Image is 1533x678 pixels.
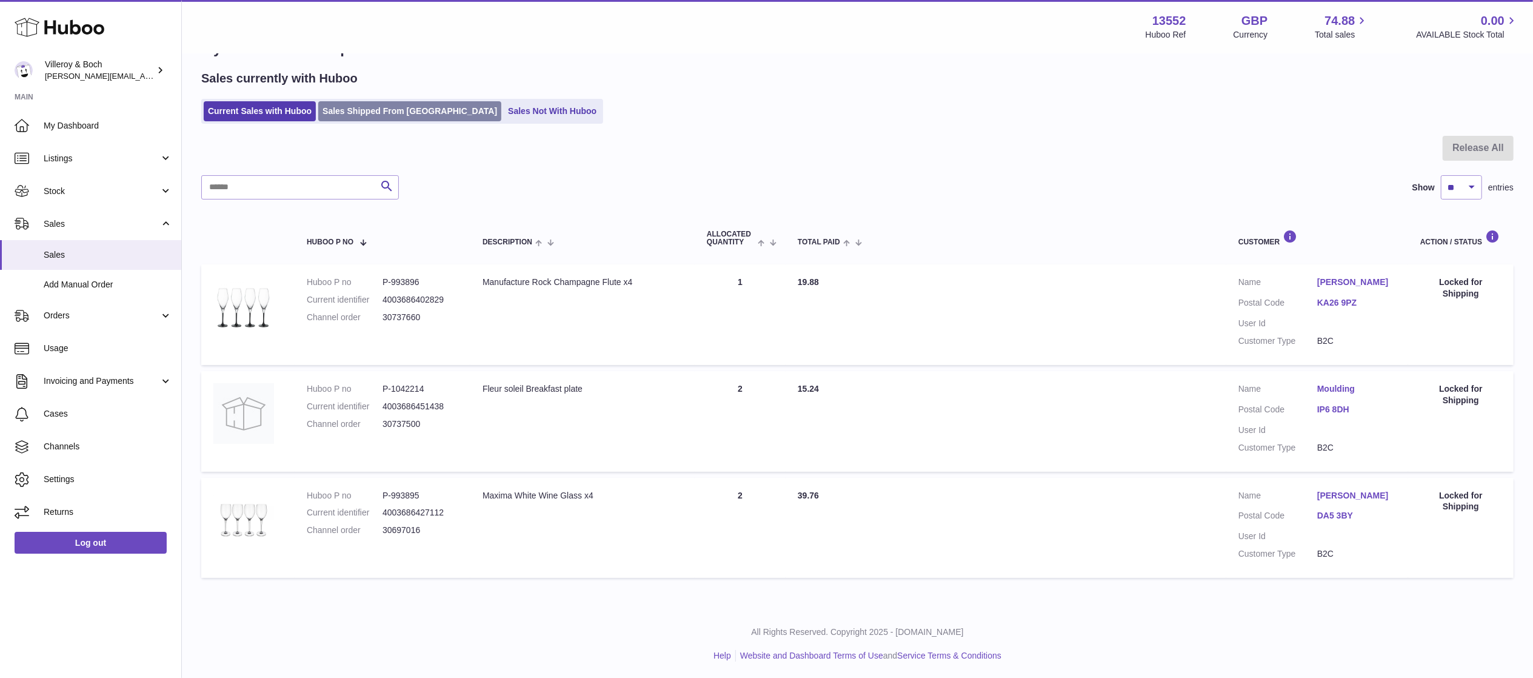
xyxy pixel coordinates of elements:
[1317,297,1396,309] a: KA26 9PZ
[1420,277,1501,300] div: Locked for Shipping
[1315,29,1369,41] span: Total sales
[1420,490,1501,513] div: Locked for Shipping
[1420,383,1501,406] div: Locked for Shipping
[483,383,683,395] div: Fleur soleil Breakfast plate
[204,101,316,121] a: Current Sales with Huboo
[798,491,819,500] span: 39.76
[1238,318,1317,329] dt: User Id
[1317,383,1396,395] a: Moulding
[44,120,172,132] span: My Dashboard
[307,383,382,395] dt: Huboo P no
[695,478,786,579] td: 2
[740,651,883,660] a: Website and Dashboard Terms of Use
[1238,425,1317,436] dt: User Id
[44,506,172,518] span: Returns
[695,371,786,472] td: 2
[192,626,1523,638] p: All Rights Reserved. Copyright 2025 - [DOMAIN_NAME]
[1420,230,1501,246] div: Action / Status
[382,418,458,430] dd: 30737500
[1238,490,1317,505] dt: Name
[1317,490,1396,502] a: [PERSON_NAME]
[44,218,159,230] span: Sales
[1238,404,1317,418] dt: Postal Code
[44,186,159,197] span: Stock
[1317,510,1396,522] a: DA5 3BY
[45,59,154,82] div: Villeroy & Boch
[44,441,172,452] span: Channels
[15,532,167,554] a: Log out
[44,279,172,290] span: Add Manual Order
[1488,182,1514,193] span: entries
[307,277,382,288] dt: Huboo P no
[1238,510,1317,525] dt: Postal Code
[44,474,172,485] span: Settings
[213,383,274,444] img: no-photo.jpg
[318,101,501,121] a: Sales Shipped From [GEOGRAPHIC_DATA]
[1152,13,1186,29] strong: 13552
[798,277,819,287] span: 19.88
[45,71,308,81] span: [PERSON_NAME][EMAIL_ADDRESS][PERSON_NAME][DOMAIN_NAME]
[1146,29,1186,41] div: Huboo Ref
[307,312,382,323] dt: Channel order
[1238,335,1317,347] dt: Customer Type
[1481,13,1505,29] span: 0.00
[307,525,382,536] dt: Channel order
[382,294,458,306] dd: 4003686402829
[1238,548,1317,560] dt: Customer Type
[736,650,1001,662] li: and
[1416,29,1518,41] span: AVAILABLE Stock Total
[307,294,382,306] dt: Current identifier
[44,249,172,261] span: Sales
[307,418,382,430] dt: Channel order
[695,264,786,365] td: 1
[201,70,358,87] h2: Sales currently with Huboo
[798,238,840,246] span: Total paid
[382,490,458,502] dd: P-993895
[382,525,458,536] dd: 30697016
[307,490,382,502] dt: Huboo P no
[1416,13,1518,41] a: 0.00 AVAILABLE Stock Total
[15,61,33,79] img: trombetta.geri@villeroy-boch.com
[44,408,172,420] span: Cases
[713,651,731,660] a: Help
[1315,13,1369,41] a: 74.88 Total sales
[307,401,382,412] dt: Current identifier
[382,401,458,412] dd: 4003686451438
[707,230,755,246] span: ALLOCATED Quantity
[1324,13,1355,29] span: 74.88
[382,507,458,519] dd: 4003686427112
[44,343,172,354] span: Usage
[1317,442,1396,454] dd: B2C
[1238,277,1317,291] dt: Name
[1317,277,1396,288] a: [PERSON_NAME]
[44,153,159,164] span: Listings
[1238,442,1317,454] dt: Customer Type
[483,490,683,502] div: Maxima White Wine Glass x4
[307,238,353,246] span: Huboo P no
[213,490,274,551] img: 135521721912412.jpg
[1234,29,1268,41] div: Currency
[483,238,532,246] span: Description
[382,277,458,288] dd: P-993896
[798,384,819,394] span: 15.24
[504,101,601,121] a: Sales Not With Huboo
[1238,230,1396,246] div: Customer
[382,383,458,395] dd: P-1042214
[382,312,458,323] dd: 30737660
[897,651,1001,660] a: Service Terms & Conditions
[1241,13,1267,29] strong: GBP
[1412,182,1435,193] label: Show
[483,277,683,288] div: Manufacture Rock Champagne Flute x4
[44,375,159,387] span: Invoicing and Payments
[1238,297,1317,312] dt: Postal Code
[1238,383,1317,398] dt: Name
[1317,548,1396,560] dd: B2C
[307,507,382,519] dt: Current identifier
[44,310,159,321] span: Orders
[1238,531,1317,542] dt: User Id
[1317,335,1396,347] dd: B2C
[213,277,274,337] img: 135521721912369.jpg
[1317,404,1396,415] a: IP6 8DH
